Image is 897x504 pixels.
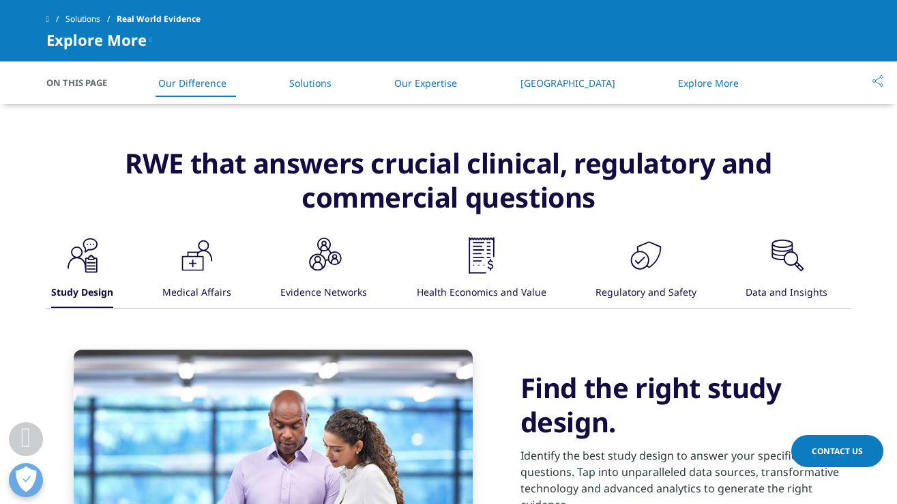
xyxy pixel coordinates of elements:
[415,235,546,308] button: Health Economics and Value
[520,371,851,439] h3: Find the right study design.
[65,7,117,31] a: Solutions
[158,76,226,89] a: Our Difference
[46,31,147,48] span: Explore More
[162,279,231,308] div: Medical Affairs
[812,445,863,457] span: Contact Us
[744,235,827,308] button: Data and Insights
[46,146,851,235] h3: RWE that answers crucial clinical, regulatory and commercial questions
[51,279,113,308] div: Study Design
[520,76,615,89] a: [GEOGRAPHIC_DATA]
[46,76,121,89] span: On This Page
[9,463,43,497] button: Open Preferences
[746,279,827,308] div: Data and Insights
[49,235,113,308] button: Study Design
[117,7,201,31] span: Real World Evidence
[280,279,367,308] div: Evidence Networks
[678,76,739,89] a: Explore More
[394,76,457,89] a: Our Expertise
[289,76,332,89] a: Solutions
[595,279,696,308] div: Regulatory and Safety
[417,279,546,308] div: Health Economics and Value
[278,235,367,308] button: Evidence Networks
[791,435,883,467] a: Contact Us
[160,235,231,308] button: Medical Affairs
[593,235,696,308] button: Regulatory and Safety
